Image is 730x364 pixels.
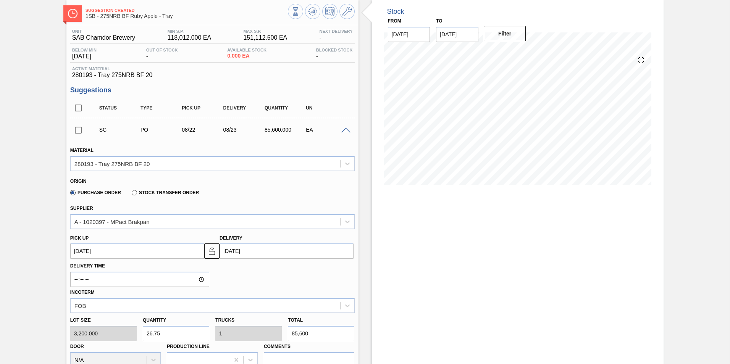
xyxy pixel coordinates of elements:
[74,160,150,167] div: 280193 - Tray 275NRB BF 20
[167,29,211,34] span: MIN S.P.
[72,29,135,34] span: Unit
[86,8,288,13] span: Suggestion Created
[144,48,180,60] div: -
[204,243,220,259] button: locked
[139,127,185,133] div: Purchase order
[221,127,268,133] div: 08/23/2025
[221,105,268,111] div: Delivery
[70,190,121,195] label: Purchase Order
[263,127,309,133] div: 85,600.000
[146,48,178,52] span: Out Of Stock
[180,127,226,133] div: 08/22/2025
[215,317,234,323] label: Trucks
[167,344,209,349] label: Production Line
[70,243,204,259] input: mm/dd/yyyy
[316,48,353,52] span: Blocked Stock
[318,29,355,41] div: -
[436,18,442,24] label: to
[139,105,185,111] div: Type
[70,344,84,349] label: Door
[243,29,287,34] span: MAX S.P.
[220,235,242,241] label: Delivery
[322,4,338,19] button: Schedule Inventory
[70,179,87,184] label: Origin
[436,27,478,42] input: mm/dd/yyyy
[70,148,94,153] label: Material
[132,190,199,195] label: Stock Transfer Order
[339,4,355,19] button: Go to Master Data / General
[264,341,355,352] label: Comments
[70,206,93,211] label: Supplier
[167,34,211,41] span: 118,012.000 EA
[72,72,353,79] span: 280193 - Tray 275NRB BF 20
[70,261,209,272] label: Delivery Time
[68,9,78,18] img: Ícone
[484,26,526,41] button: Filter
[263,105,309,111] div: Quantity
[220,243,354,259] input: mm/dd/yyyy
[305,4,320,19] button: Update Chart
[243,34,287,41] span: 151,112.500 EA
[143,317,166,323] label: Quantity
[70,86,355,94] h3: Suggestions
[70,315,137,326] label: Lot size
[387,8,404,16] div: Stock
[288,4,303,19] button: Stocks Overview
[74,218,150,225] div: A - 1020397 - MPact Brakpan
[97,105,144,111] div: Status
[288,317,303,323] label: Total
[320,29,353,34] span: Next Delivery
[227,48,266,52] span: Available Stock
[227,53,266,59] span: 0.000 EA
[388,18,401,24] label: From
[86,13,288,19] span: 1SB - 275NRB BF Ruby Apple - Tray
[72,66,353,71] span: Active Material
[314,48,355,60] div: -
[304,105,350,111] div: UN
[74,302,86,309] div: FOB
[180,105,226,111] div: Pick up
[304,127,350,133] div: EA
[207,246,216,256] img: locked
[97,127,144,133] div: Suggestion Created
[72,53,97,60] span: [DATE]
[388,27,430,42] input: mm/dd/yyyy
[72,48,97,52] span: Below Min
[70,290,95,295] label: Incoterm
[70,235,89,241] label: Pick up
[72,34,135,41] span: SAB Chamdor Brewery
